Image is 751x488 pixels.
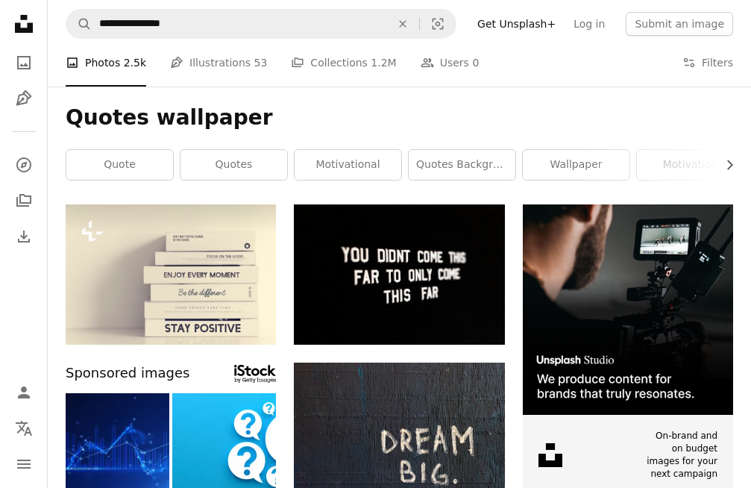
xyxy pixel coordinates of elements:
[386,10,419,38] button: Clear
[295,150,401,180] a: motivational
[9,186,39,216] a: Collections
[66,104,733,131] h1: Quotes wallpaper
[66,363,189,384] span: Sponsored images
[294,204,504,345] img: you didnt come this far to only come this far lighted text
[637,150,744,180] a: motivation
[254,54,268,71] span: 53
[409,150,515,180] a: quotes background
[66,150,173,180] a: quote
[170,39,267,87] a: Illustrations 53
[66,9,456,39] form: Find visuals sitewide
[472,54,479,71] span: 0
[66,10,92,38] button: Search Unsplash
[523,150,629,180] a: wallpaper
[565,12,614,36] a: Log in
[9,9,39,42] a: Home — Unsplash
[9,48,39,78] a: Photos
[9,413,39,443] button: Language
[523,204,733,415] img: file-1715652217532-464736461acbimage
[294,426,504,439] a: Dream Big text
[9,449,39,479] button: Menu
[291,39,396,87] a: Collections 1.2M
[371,54,396,71] span: 1.2M
[538,443,562,467] img: file-1631678316303-ed18b8b5cb9cimage
[682,39,733,87] button: Filters
[716,150,733,180] button: scroll list to the right
[626,12,733,36] button: Submit an image
[646,430,717,480] span: On-brand and on budget images for your next campaign
[9,222,39,251] a: Download History
[468,12,565,36] a: Get Unsplash+
[9,378,39,407] a: Log in / Sign up
[180,150,287,180] a: quotes
[294,268,504,281] a: you didnt come this far to only come this far lighted text
[421,39,480,87] a: Users 0
[420,10,456,38] button: Visual search
[66,268,276,281] a: Books stack on white background ***These are our own 3D generic designs. They do not infringe on ...
[66,204,276,345] img: Books stack on white background ***These are our own 3D generic designs. They do not infringe on ...
[9,84,39,113] a: Illustrations
[9,150,39,180] a: Explore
